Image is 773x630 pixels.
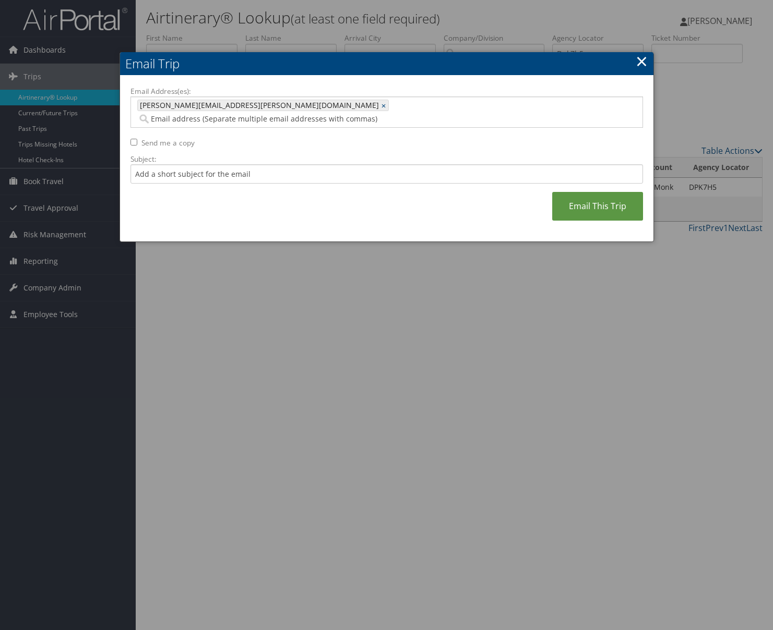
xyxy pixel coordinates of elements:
[636,51,648,71] a: ×
[130,86,643,96] label: Email Address(es):
[130,164,643,184] input: Add a short subject for the email
[120,52,653,75] h2: Email Trip
[382,100,388,111] a: ×
[141,138,195,148] label: Send me a copy
[130,154,643,164] label: Subject:
[138,100,379,111] span: [PERSON_NAME][EMAIL_ADDRESS][PERSON_NAME][DOMAIN_NAME]
[137,114,525,124] input: Email address (Separate multiple email addresses with commas)
[552,192,643,221] a: Email This Trip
